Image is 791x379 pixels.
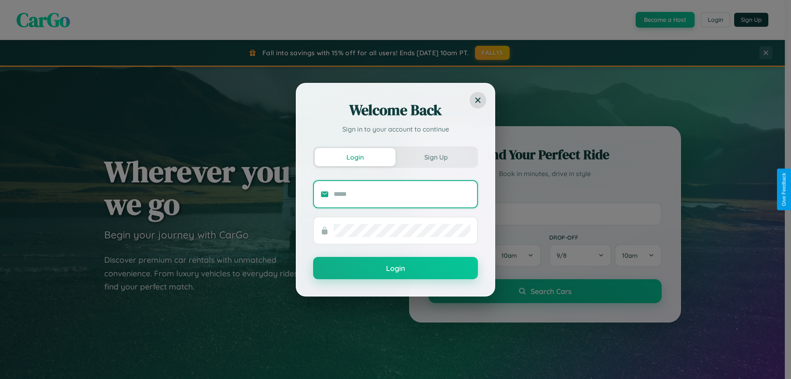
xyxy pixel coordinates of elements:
[313,257,478,279] button: Login
[781,173,787,206] div: Give Feedback
[315,148,395,166] button: Login
[395,148,476,166] button: Sign Up
[313,124,478,134] p: Sign in to your account to continue
[313,100,478,120] h2: Welcome Back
